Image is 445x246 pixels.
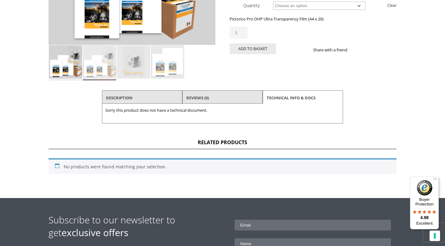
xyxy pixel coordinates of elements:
button: Your consent preferences for tracking technologies [430,231,440,241]
p: Buyer Protection [410,197,439,206]
p: Pictorico Pro OHP Ultra Transparency Film (A4 x 20) [230,15,396,23]
img: email sharing button [370,47,375,52]
img: Pictorico Pro OHP Ultra Transparency Film 184gsm (IPF-121) - Image 2 [83,45,116,79]
a: Description [106,92,133,103]
p: Share with a friend [313,46,355,54]
h2: Related products [49,139,396,149]
img: Pictorico Pro OHP Ultra Transparency Film 184gsm (IPF-121) - Image 6 [83,79,116,113]
a: TECHNICAL INFO & DOCS [267,92,316,103]
a: Clear options [387,0,396,10]
p: Sorry this product does not have a technical document. [105,107,340,114]
p: Excellent [410,221,439,226]
img: facebook sharing button [355,47,360,52]
input: Email [235,220,391,231]
img: Pictorico Pro OHP Ultra Transparency Film 184gsm (IPF-121) - Image 5 [49,79,82,113]
strong: exclusive offers [61,226,128,239]
img: twitter sharing button [362,47,367,52]
a: Reviews (0) [186,92,209,103]
img: Trusted Shops Trustmark [417,180,432,196]
img: Pictorico Pro OHP Ultra Transparency Film 184gsm (IPF-121) - Image 4 [151,45,184,79]
input: Product quantity [230,27,248,39]
h2: Subscribe to our newsletter to get [49,214,222,239]
div: No products were found matching your selection. [49,158,396,174]
img: Pictorico Pro OHP Ultra Transparency Film 184gsm (IPF-121) - Image 3 [117,45,150,79]
button: Add to basket [230,43,276,54]
span: 4.98 [420,215,429,220]
label: Quantity [243,2,260,8]
img: Pictorico Pro OHP Ultra Transparency Film 184gsm (IPF-121) [49,45,82,79]
button: Menu [431,177,439,184]
button: Trusted Shops TrustmarkBuyer Protection4.98Excellent [410,177,439,229]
